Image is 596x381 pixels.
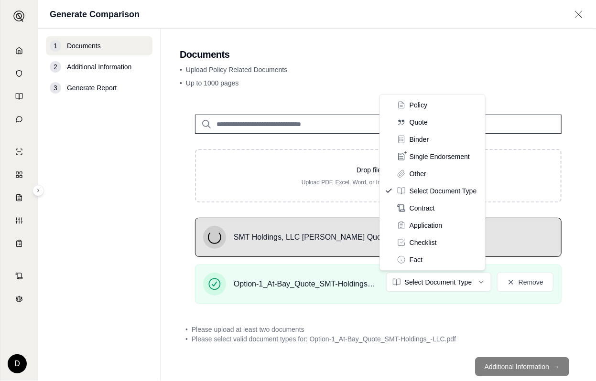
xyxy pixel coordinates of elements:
span: Checklist [410,238,437,247]
span: Application [410,221,443,230]
span: Other [410,169,426,179]
span: Contract [410,203,435,213]
span: Policy [410,100,427,110]
span: Quote [410,117,428,127]
span: Fact [410,255,423,265]
span: Single Endorsement [410,152,470,161]
span: Binder [410,135,429,144]
span: Select Document Type [410,186,477,196]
